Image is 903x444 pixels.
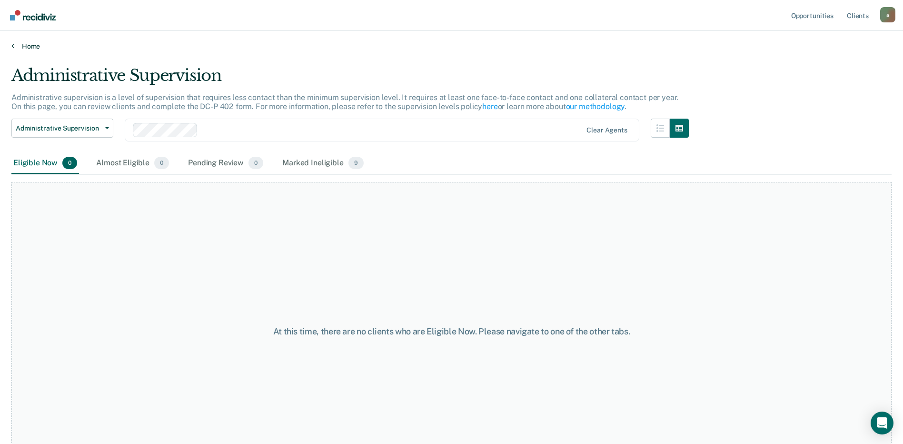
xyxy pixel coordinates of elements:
[186,153,265,174] div: Pending Review0
[11,119,113,138] button: Administrative Supervision
[16,124,101,132] span: Administrative Supervision
[94,153,171,174] div: Almost Eligible0
[880,7,895,22] div: a
[348,157,364,169] span: 9
[880,7,895,22] button: Profile dropdown button
[62,157,77,169] span: 0
[586,126,627,134] div: Clear agents
[11,93,678,111] p: Administrative supervision is a level of supervision that requires less contact than the minimum ...
[10,10,56,20] img: Recidiviz
[482,102,497,111] a: here
[11,42,892,50] a: Home
[248,157,263,169] span: 0
[566,102,625,111] a: our methodology
[11,153,79,174] div: Eligible Now0
[11,66,689,93] div: Administrative Supervision
[871,412,893,434] div: Open Intercom Messenger
[280,153,366,174] div: Marked Ineligible9
[232,326,672,337] div: At this time, there are no clients who are Eligible Now. Please navigate to one of the other tabs.
[154,157,169,169] span: 0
